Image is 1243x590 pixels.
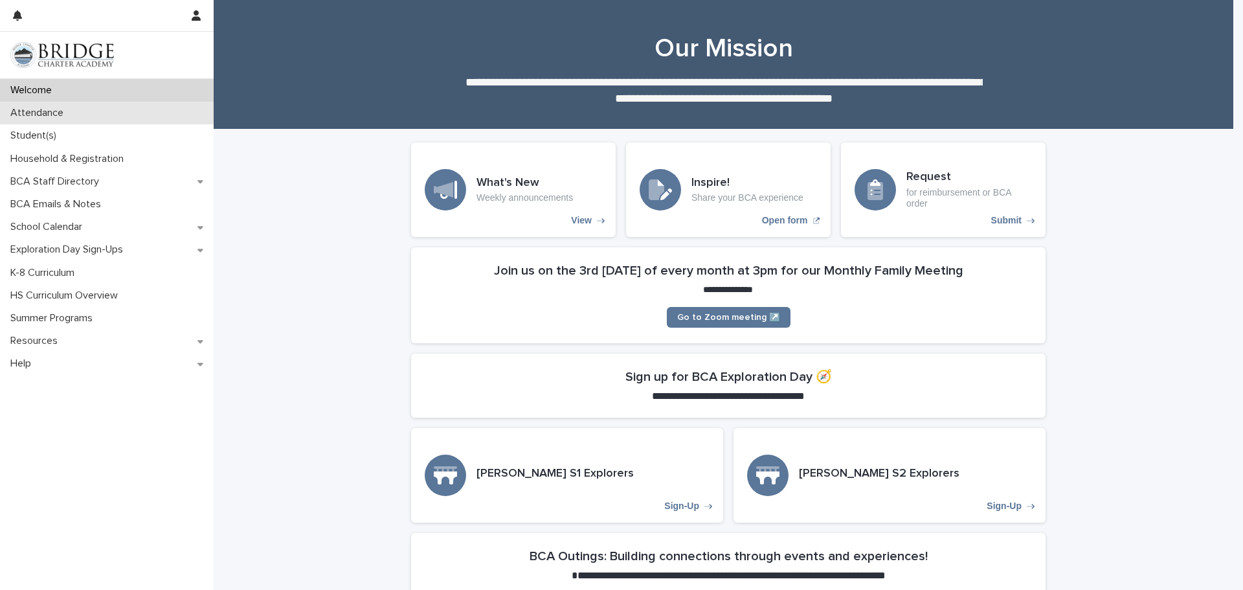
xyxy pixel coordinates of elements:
[799,467,959,481] h3: [PERSON_NAME] S2 Explorers
[5,107,74,119] p: Attendance
[625,369,832,385] h2: Sign up for BCA Exploration Day 🧭
[5,84,62,96] p: Welcome
[5,335,68,347] p: Resources
[5,176,109,188] p: BCA Staff Directory
[476,192,573,203] p: Weekly announcements
[691,192,803,203] p: Share your BCA experience
[5,130,67,142] p: Student(s)
[677,313,780,322] span: Go to Zoom meeting ↗️
[571,215,592,226] p: View
[626,142,831,237] a: Open form
[667,307,790,328] a: Go to Zoom meeting ↗️
[5,198,111,210] p: BCA Emails & Notes
[5,244,133,256] p: Exploration Day Sign-Ups
[762,215,808,226] p: Open form
[530,549,928,564] h2: BCA Outings: Building connections through events and experiences!
[494,263,963,278] h2: Join us on the 3rd [DATE] of every month at 3pm for our Monthly Family Meeting
[5,153,134,165] p: Household & Registration
[991,215,1022,226] p: Submit
[411,428,723,523] a: Sign-Up
[407,33,1041,64] h1: Our Mission
[5,267,85,279] p: K-8 Curriculum
[411,142,616,237] a: View
[5,357,41,370] p: Help
[5,221,93,233] p: School Calendar
[10,42,114,68] img: V1C1m3IdTEidaUdm9Hs0
[987,501,1022,512] p: Sign-Up
[5,312,103,324] p: Summer Programs
[906,187,1032,209] p: for reimbursement or BCA order
[841,142,1046,237] a: Submit
[5,289,128,302] p: HS Curriculum Overview
[476,467,634,481] h3: [PERSON_NAME] S1 Explorers
[906,170,1032,185] h3: Request
[691,176,803,190] h3: Inspire!
[733,428,1046,523] a: Sign-Up
[664,501,699,512] p: Sign-Up
[476,176,573,190] h3: What's New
